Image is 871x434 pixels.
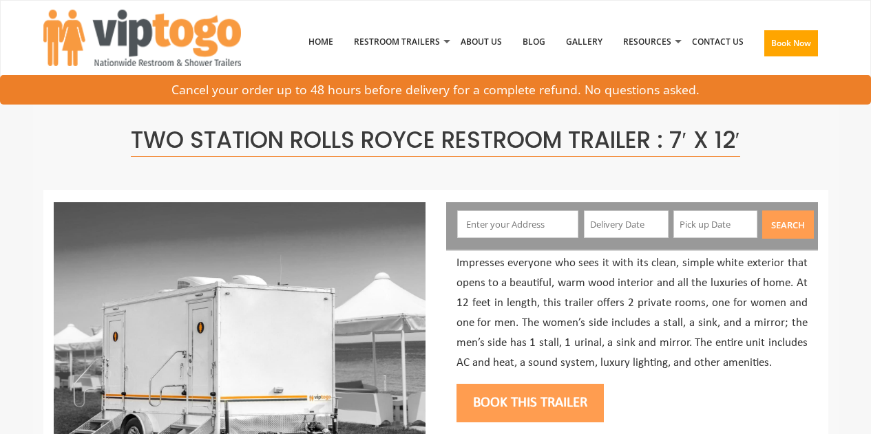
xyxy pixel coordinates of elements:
[754,6,828,86] a: Book Now
[764,30,818,56] button: Book Now
[457,254,808,373] p: Impresses everyone who sees it with its clean, simple white exterior that opens to a beautiful, w...
[556,6,613,78] a: Gallery
[344,6,450,78] a: Restroom Trailers
[682,6,754,78] a: Contact Us
[131,124,739,157] span: Two Station Rolls Royce Restroom Trailer : 7′ x 12′
[762,210,814,239] button: Search
[673,210,758,238] input: Pick up Date
[43,10,241,66] img: VIPTOGO
[584,210,669,238] input: Delivery Date
[613,6,682,78] a: Resources
[450,6,512,78] a: About Us
[512,6,556,78] a: Blog
[457,210,578,238] input: Enter your Address
[298,6,344,78] a: Home
[457,384,604,422] button: Book this trailer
